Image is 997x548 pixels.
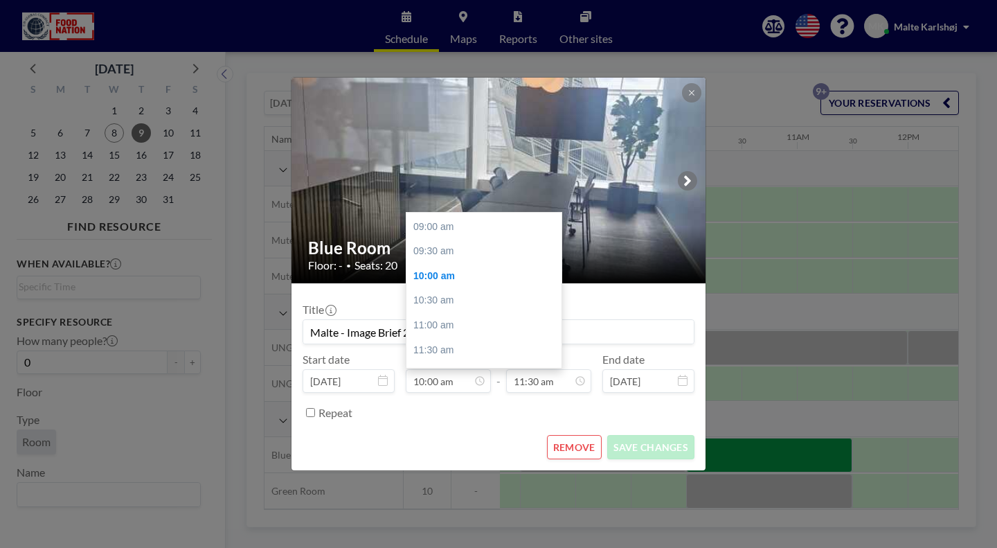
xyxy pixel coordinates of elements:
span: Floor: - [308,258,343,272]
button: SAVE CHANGES [607,435,694,459]
input: (No title) [303,320,694,344]
label: Repeat [318,406,352,420]
div: 09:30 am [406,239,568,264]
span: • [346,260,351,271]
span: Seats: 20 [354,258,397,272]
label: End date [602,353,645,366]
h2: Blue Room [308,238,690,258]
label: Title [303,303,335,317]
div: 12:00 pm [406,362,568,387]
label: Start date [303,353,350,366]
div: 11:00 am [406,313,568,338]
div: 10:00 am [406,264,568,289]
div: 10:30 am [406,288,568,313]
div: 09:00 am [406,215,568,240]
div: 11:30 am [406,338,568,363]
button: REMOVE [547,435,602,459]
span: - [496,357,501,388]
